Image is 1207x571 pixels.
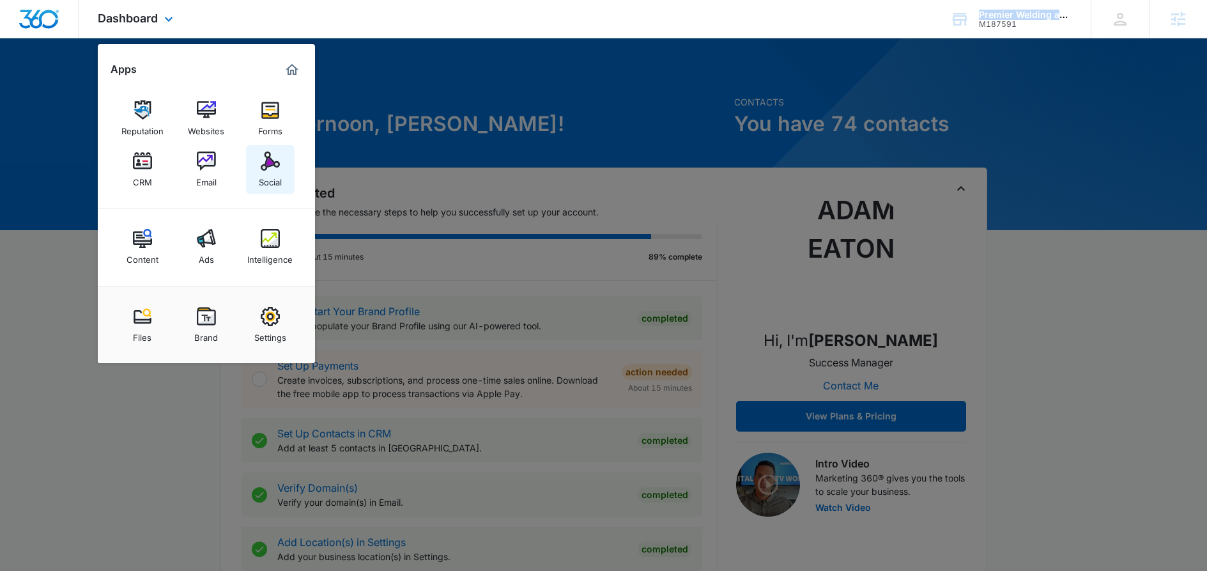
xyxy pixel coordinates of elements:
a: Marketing 360® Dashboard [282,59,302,80]
h2: Apps [111,63,137,75]
div: Files [133,326,151,343]
div: account name [979,10,1072,20]
a: Ads [182,223,231,271]
a: Files [118,301,167,349]
div: Social [259,171,282,187]
a: Content [118,223,167,271]
div: account id [979,20,1072,29]
div: Websites [188,120,224,136]
div: Settings [254,326,286,343]
div: Email [196,171,217,187]
div: Content [127,248,158,265]
span: Dashboard [98,12,158,25]
div: Ads [199,248,214,265]
div: Intelligence [247,248,293,265]
a: Email [182,145,231,194]
div: Reputation [121,120,164,136]
a: Settings [246,301,295,349]
a: Websites [182,94,231,143]
div: Forms [258,120,282,136]
a: Brand [182,301,231,349]
div: Brand [194,326,218,343]
a: Social [246,145,295,194]
div: CRM [133,171,152,187]
a: Reputation [118,94,167,143]
a: CRM [118,145,167,194]
a: Intelligence [246,223,295,271]
a: Forms [246,94,295,143]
